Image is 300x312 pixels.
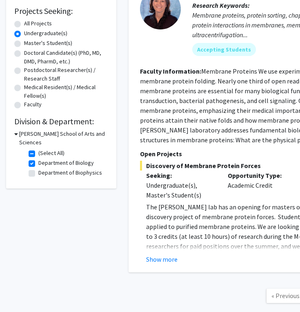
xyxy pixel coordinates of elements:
[14,117,108,126] h2: Division & Department:
[146,171,216,180] p: Seeking:
[19,130,108,147] h3: [PERSON_NAME] School of Arts and Sciences
[146,180,216,200] div: Undergraduate(s), Master's Student(s)
[146,254,178,264] button: Show more
[38,159,94,167] label: Department of Biology
[24,49,108,66] label: Doctoral Candidate(s) (PhD, MD, DMD, PharmD, etc.)
[6,275,35,306] iframe: Chat
[24,39,72,47] label: Master's Student(s)
[271,292,300,300] span: « Previous
[228,171,297,180] p: Opportunity Type:
[140,67,201,75] b: Faculty Information:
[24,66,108,83] label: Postdoctoral Researcher(s) / Research Staff
[24,19,52,28] label: All Projects
[14,6,108,16] h2: Projects Seeking:
[192,1,250,9] b: Research Keywords:
[24,29,67,38] label: Undergraduate(s)
[38,168,102,177] label: Department of Biophysics
[24,83,108,100] label: Medical Resident(s) / Medical Fellow(s)
[24,100,42,109] label: Faculty
[38,149,64,157] label: (Select All)
[192,43,256,56] mat-chip: Accepting Students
